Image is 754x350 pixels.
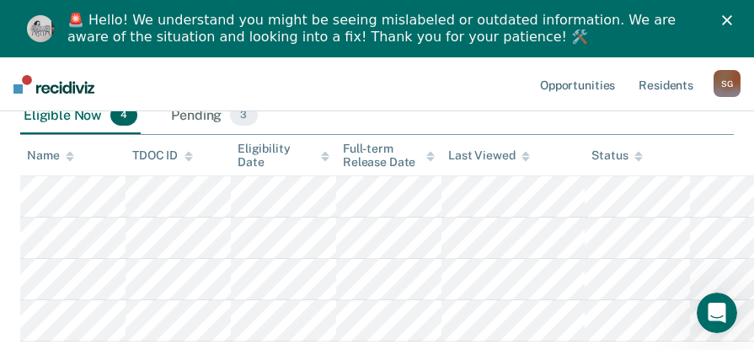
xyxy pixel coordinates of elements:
img: Recidiviz [13,75,94,94]
div: S G [714,70,741,97]
a: Residents [635,57,697,111]
div: Status [591,148,643,163]
a: Opportunities [537,57,618,111]
div: Pending3 [168,98,260,135]
div: Full-term Release Date [343,142,435,170]
div: 🚨 Hello! We understand you might be seeing mislabeled or outdated information. We are aware of th... [67,12,700,46]
img: Profile image for Kim [27,15,54,42]
div: TDOC ID [132,148,193,163]
button: SG [714,70,741,97]
span: 3 [230,105,257,127]
div: Close [722,15,739,25]
iframe: Intercom live chat [697,293,737,333]
div: Eligible Now4 [20,98,141,135]
div: Name [27,148,74,163]
span: 4 [110,105,137,127]
div: Last Viewed [448,148,530,163]
div: Eligibility Date [238,142,329,170]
